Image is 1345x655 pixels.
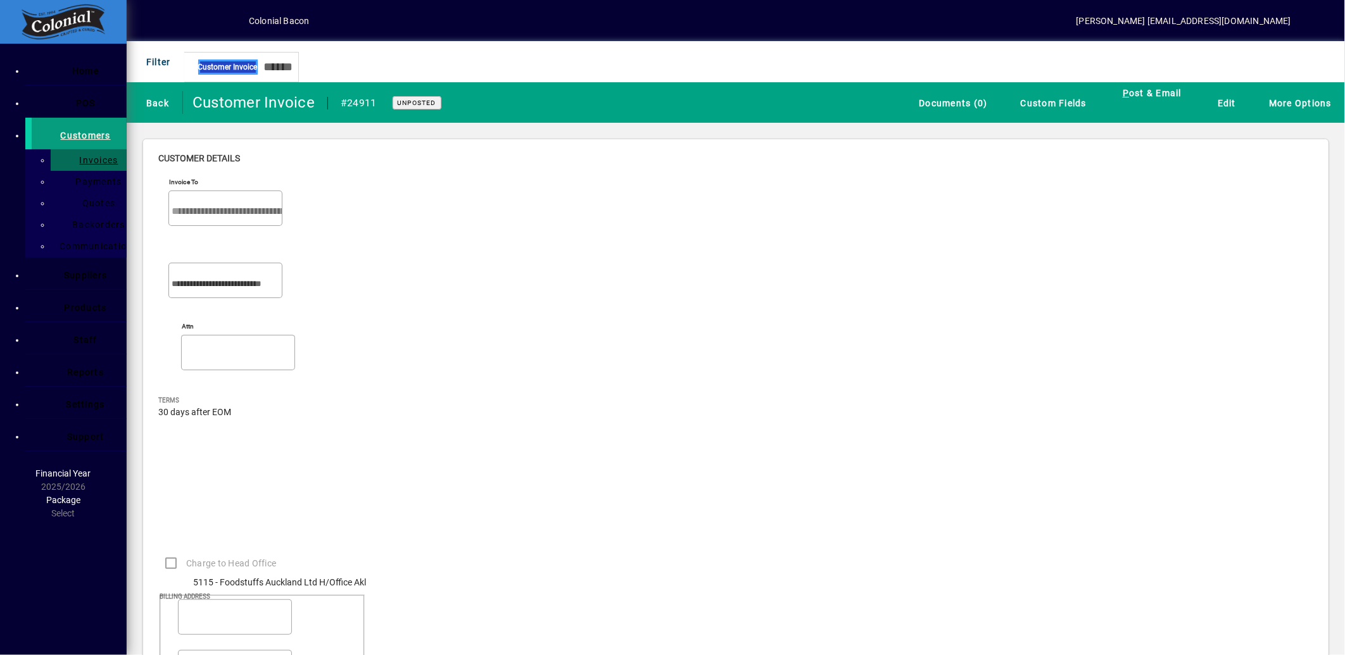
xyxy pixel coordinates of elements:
[32,290,127,321] a: Products
[910,91,991,114] button: Documents (0)
[65,220,125,230] span: Backorders
[32,322,127,354] a: Staff
[1116,82,1182,103] span: ost & Email
[341,93,377,113] div: #24911
[76,98,96,108] span: POS
[57,149,127,171] a: Invoices
[913,92,988,113] span: Documents (0)
[140,51,171,72] span: Filter
[64,270,107,280] span: Suppliers
[398,99,436,107] span: Unposted
[158,408,231,418] span: 30 days after EOM
[198,59,258,75] span: Customer Invoice
[1011,91,1090,114] button: Custom Fields
[193,92,315,113] div: Customer Invoice
[66,399,105,409] span: Settings
[73,335,97,345] span: Staff
[158,397,366,404] span: Terms
[32,85,127,117] a: POS
[1014,92,1087,113] span: Custom Fields
[32,387,127,418] a: Settings
[57,235,127,257] a: Communications
[1110,81,1188,104] button: Post & Email
[32,419,127,451] a: Support
[57,192,127,214] a: Quotes
[68,177,122,187] span: Payments
[137,51,174,73] button: Filter
[182,322,194,330] mat-label: Attn
[25,118,127,149] a: Customers
[67,432,104,442] span: Support
[46,495,80,505] span: Package
[52,241,138,251] span: Communications
[1304,3,1329,44] a: Knowledge Base
[1211,92,1236,113] span: Edit
[177,577,366,587] span: 5115 - Foodstuffs Auckland Ltd H/Office Akl
[57,214,127,235] a: Backorders
[72,66,99,76] span: Home
[36,468,91,478] span: Financial Year
[1260,91,1335,114] button: More Options
[32,354,127,386] a: Reports
[137,91,172,114] button: Back
[208,9,249,32] button: Profile
[169,178,199,185] mat-label: Invoice To
[140,92,169,113] span: Back
[67,367,104,377] span: Reports
[168,9,208,32] button: Add
[1077,11,1291,31] div: [PERSON_NAME] [EMAIL_ADDRESS][DOMAIN_NAME]
[75,198,116,208] span: Quotes
[1208,91,1239,114] button: Edit
[65,303,107,313] span: Products
[60,130,110,140] span: Customers
[127,91,183,114] app-page-header-button: Back
[32,258,127,289] a: Suppliers
[57,171,127,192] a: Payments
[1263,92,1332,113] span: More Options
[32,53,127,85] a: Home
[249,11,309,31] div: Colonial Bacon
[72,155,118,165] span: Invoices
[1123,88,1129,98] span: P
